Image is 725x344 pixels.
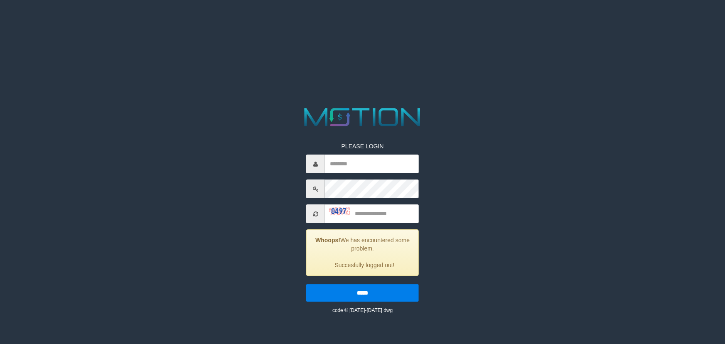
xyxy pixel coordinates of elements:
[306,229,419,276] div: We has encountered some problem.
[329,207,350,216] img: captcha
[306,142,419,150] p: PLEASE LOGIN
[332,307,393,313] small: code © [DATE]-[DATE] dwg
[315,237,340,243] strong: Whoops!
[299,105,426,130] img: MOTION_logo.png
[317,261,412,269] li: Succesfully logged out!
